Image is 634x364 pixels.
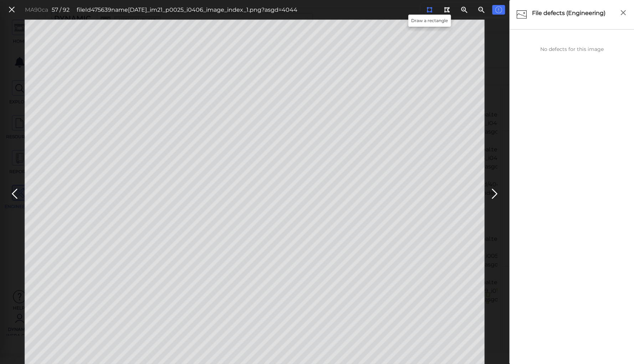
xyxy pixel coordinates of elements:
div: No defects for this image [513,46,630,53]
iframe: Chat [604,332,629,359]
div: File defects (Engineering) [530,7,615,22]
div: MA90ca [25,6,48,14]
div: fileId 475639 name [DATE]_im21_p0025_i0406_image_index_1.png?asgd=4044 [77,6,297,14]
div: 57 / 92 [52,6,70,14]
